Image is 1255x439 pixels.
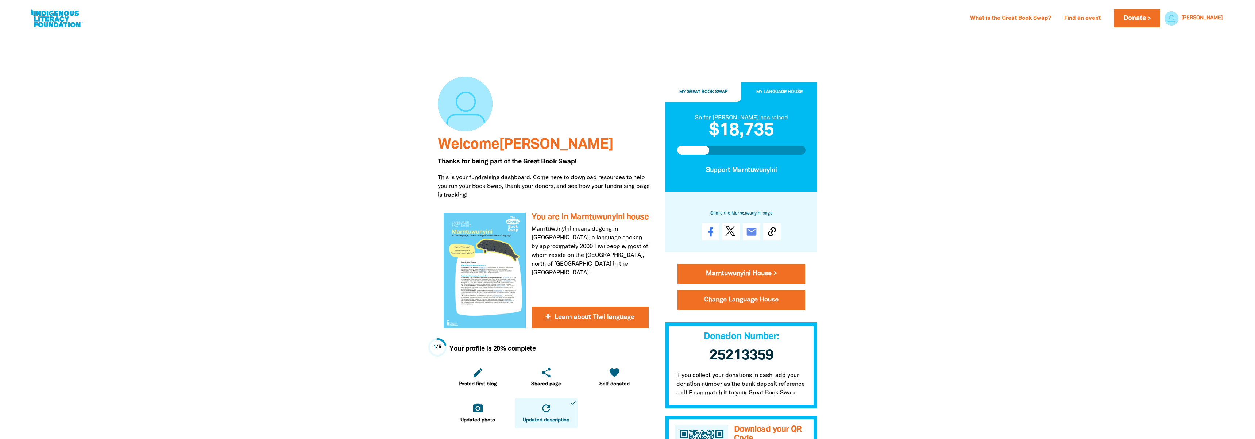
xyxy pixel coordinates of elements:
[447,362,509,393] a: editPosted first blog
[966,13,1055,24] a: What is the Great Book Swap?
[447,398,509,428] a: camera_altUpdated photo
[523,417,569,424] span: Updated description
[438,138,613,151] span: Welcome [PERSON_NAME]
[677,122,806,140] h2: $18,735
[609,367,620,378] i: favorite
[665,371,817,409] p: If you collect your donations in cash, add your donation number as the bank deposit reference so ...
[544,313,552,322] i: get_app
[459,381,497,388] span: Posted first blog
[743,223,760,241] a: email
[438,173,654,200] p: This is your fundraising dashboard. Come here to download resources to help you run your Book Swa...
[677,264,805,284] a: Marntuwunyini House >
[540,403,552,414] i: refresh
[722,223,740,241] a: Post
[515,398,577,428] a: refreshUpdated descriptiondone
[532,213,649,222] h3: You are in Marntuwunyini house
[515,362,577,393] a: shareShared page
[433,345,436,349] span: 1
[704,333,779,341] span: Donation Number:
[540,367,552,378] i: share
[570,400,576,406] i: done
[679,90,728,94] span: My Great Book Swap
[472,403,484,414] i: camera_alt
[1114,9,1160,27] a: Donate
[677,161,806,180] button: Support Marntuwunyini
[763,223,781,241] button: Copy Link
[583,362,646,393] a: favoriteSelf donated
[1181,16,1223,21] a: [PERSON_NAME]
[677,113,806,122] div: So far [PERSON_NAME] has raised
[531,381,561,388] span: Shared page
[438,159,576,165] span: Thanks for being part of the Great Book Swap!
[741,82,817,102] button: My Language House
[599,381,630,388] span: Self donated
[449,346,536,352] strong: Your profile is 20% complete
[756,90,803,94] span: My Language House
[472,367,484,378] i: edit
[433,344,442,351] div: / 5
[677,209,806,217] h6: Share the Marntuwunyini page
[709,349,773,363] span: 25213359
[677,290,805,310] button: Change Language House
[1060,13,1105,24] a: Find an event
[460,417,495,424] span: Updated photo
[665,82,741,102] button: My Great Book Swap
[532,307,649,328] button: get_app Learn about Tiwi language
[702,223,719,241] a: Share
[746,226,757,238] i: email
